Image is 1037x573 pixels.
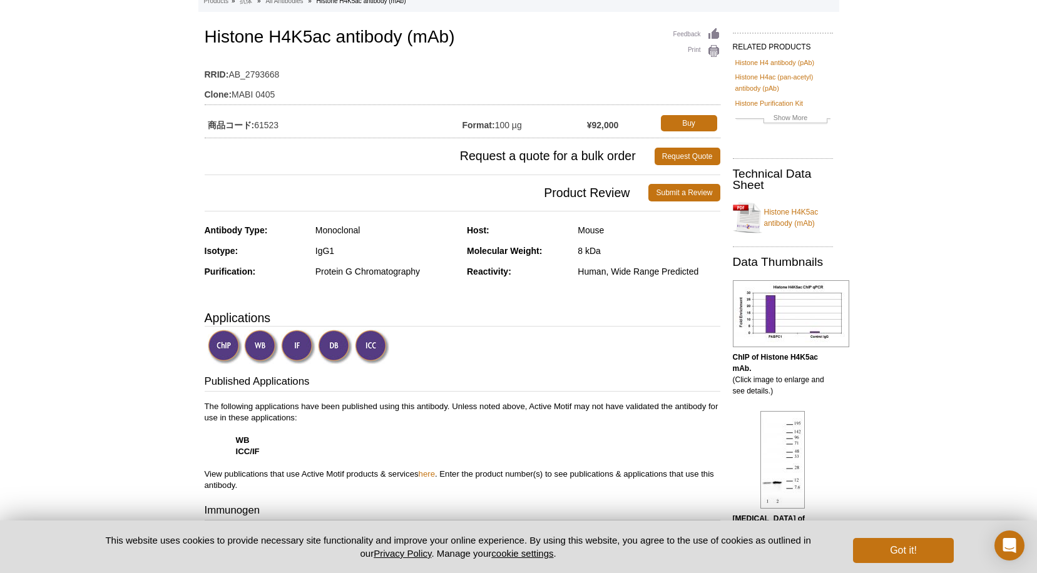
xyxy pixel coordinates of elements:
strong: Antibody Type: [205,225,268,235]
img: Immunofluorescence Validated [281,330,315,364]
button: Got it! [853,538,953,563]
td: 61523 [205,112,462,134]
strong: Format: [462,119,495,131]
strong: Clone: [205,89,232,100]
a: Print [673,44,720,58]
strong: Purification: [205,266,256,276]
strong: 商品コード: [208,119,255,131]
p: The following applications have been published using this antibody. Unless noted above, Active Mo... [205,401,720,491]
strong: WB [236,435,250,445]
h1: Histone H4K5ac antibody (mAb) [205,28,720,49]
div: Human, Wide Range Predicted [578,266,720,277]
p: (Click image to enlarge and see details.) [733,352,833,397]
td: 100 µg [462,112,587,134]
a: Privacy Policy [374,548,431,559]
strong: Host: [467,225,489,235]
a: Show More [735,112,830,126]
a: Histone H4 antibody (pAb) [735,57,815,68]
a: Buy [661,115,717,131]
strong: ICC/IF [236,447,260,456]
strong: ¥92,000 [587,119,619,131]
img: Immunocytochemistry Validated [355,330,389,364]
h2: RELATED PRODUCTS [733,33,833,55]
img: Dot Blot Validated [318,330,352,364]
img: Histone H4K5ac antibody (mAb) tested by ChIP. [733,280,849,347]
span: Product Review [205,184,649,201]
h2: Technical Data Sheet [733,168,833,191]
img: Western Blot Validated [244,330,278,364]
div: Open Intercom Messenger [994,530,1024,560]
img: Histone H4K5ac antibody (mAb) tested by Western blot. [760,411,805,509]
a: Histone Purification Kit [735,98,804,109]
b: [MEDICAL_DATA] of Histone H4K5ac mAb. [733,514,811,534]
a: Histone H4K5ac antibody (mAb) [733,199,833,236]
div: Protein G Chromatography [315,266,457,277]
h3: Immunogen [205,503,720,520]
p: This website uses cookies to provide necessary site functionality and improve your online experie... [84,534,833,560]
strong: Molecular Weight: [467,246,542,256]
a: here [419,469,435,479]
h2: Data Thumbnails [733,256,833,268]
p: (Click image to enlarge and see details.) [733,513,833,558]
div: Mouse [578,225,720,236]
div: IgG1 [315,245,457,256]
div: 8 kDa [578,245,720,256]
td: MABI 0405 [205,81,720,101]
h3: Applications [205,308,720,327]
img: ChIP Validated [208,330,242,364]
strong: RRID: [205,69,229,80]
b: ChIP of Histone H4K5ac mAb. [733,353,818,373]
button: cookie settings [491,548,553,559]
strong: Isotype: [205,246,238,256]
div: Monoclonal [315,225,457,236]
a: Request Quote [655,148,720,165]
a: Feedback [673,28,720,41]
h3: Published Applications [205,374,720,392]
span: Request a quote for a bulk order [205,148,655,165]
a: Histone H4ac (pan-acetyl) antibody (pAb) [735,71,830,94]
a: Submit a Review [648,184,720,201]
strong: Reactivity: [467,266,511,276]
td: AB_2793668 [205,61,720,81]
